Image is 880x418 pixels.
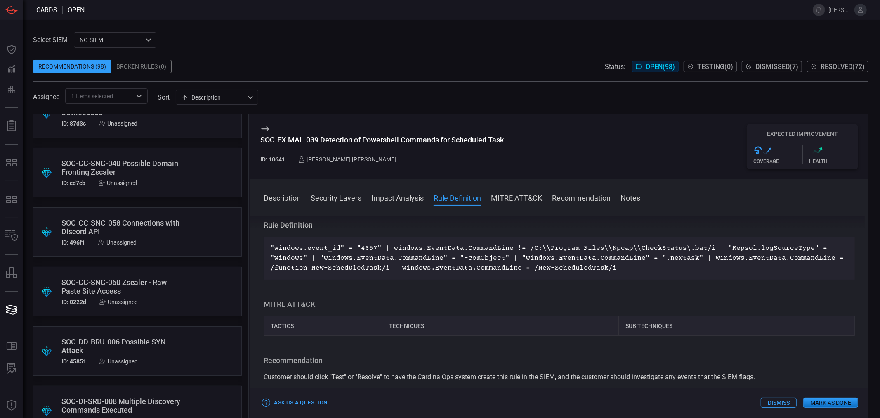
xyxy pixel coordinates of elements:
h3: MITRE ATT&CK [264,299,855,309]
button: MITRE - Exposures [2,153,21,173]
button: Preventions [2,79,21,99]
button: Rule Catalog [2,337,21,356]
span: Customer should click "Test" or "Resolve" to have the CardinalOps system create this rule in the ... [264,373,755,381]
h5: ID: 87d3c [61,120,86,127]
button: Open [133,90,145,102]
button: Security Layers [311,192,361,202]
span: Open ( 98 ) [646,63,675,71]
h5: ID: 0222d [61,299,86,305]
button: Notes [620,192,640,202]
button: Recommendation [552,192,611,202]
h5: ID: 45851 [61,358,86,365]
button: Dismissed(7) [742,61,802,72]
div: Unassigned [99,299,138,305]
div: Techniques [382,316,618,336]
h5: ID: 496f1 [61,239,85,246]
span: Status: [605,63,625,71]
button: Cards [2,300,21,320]
button: MITRE - Detection Posture [2,190,21,209]
h5: Expected Improvement [747,131,858,137]
span: Testing ( 0 ) [697,63,733,71]
div: Unassigned [99,120,137,127]
button: Testing(0) [684,61,737,72]
span: open [68,6,85,14]
span: Assignee [33,93,59,101]
div: Health [809,159,859,164]
button: Rule Definition [434,192,481,202]
button: Ask Us a Question [260,397,329,409]
div: Unassigned [99,358,138,365]
button: Resolved(72) [807,61,868,72]
button: Dismiss [761,398,797,408]
div: [PERSON_NAME] [PERSON_NAME] [298,156,396,163]
div: Description [182,93,245,102]
div: SOC-EX-MAL-039 Detection of Powershell Commands for Scheduled Task [260,135,504,144]
div: Recommendations (98) [33,60,111,73]
div: Unassigned [98,239,137,246]
div: SOC-DD-BRU-006 Possible SYN Attack [61,337,182,355]
span: Cards [36,6,57,14]
div: SOC-DI-SRD-008 Multiple Discovery Commands Executed [61,397,182,414]
button: Reports [2,116,21,136]
button: Mark as Done [803,398,858,408]
p: "windows.event_id" = "4657" | windows.EventData.CommandLine != /C:\\Program Files\\Npcap\\CheckSt... [270,243,848,273]
div: SOC-CC-SNC-060 Zscaler - Raw Paste Site Access [61,278,182,295]
div: Sub Techniques [618,316,855,336]
div: Coverage [753,159,802,164]
button: Dashboard [2,40,21,59]
label: Select SIEM [33,36,68,44]
h5: ID: 10641 [260,156,285,163]
div: Tactics [264,316,382,336]
button: Threat Intelligence [2,396,21,416]
div: Unassigned [99,180,137,186]
div: SOC-CC-SNC-058 Connections with Discord API [61,218,182,236]
span: [PERSON_NAME].pajas [828,7,851,13]
button: assets [2,263,21,283]
span: 1 Items selected [71,92,113,100]
div: SOC-CC-SNC-040 Possible Domain Fronting Zscaler [61,159,182,176]
button: Inventory [2,226,21,246]
button: ALERT ANALYSIS [2,359,21,379]
h3: Recommendation [264,356,855,366]
span: Dismissed ( 7 ) [755,63,798,71]
span: Resolved ( 72 ) [821,63,865,71]
button: Impact Analysis [371,192,424,202]
button: Description [264,192,301,202]
button: Open(98) [632,61,679,72]
h5: ID: cd7cb [61,180,85,186]
label: sort [158,93,170,101]
button: MITRE ATT&CK [491,192,542,202]
button: Detections [2,59,21,79]
p: NG-SIEM [80,36,143,44]
div: Broken Rules (0) [111,60,172,73]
